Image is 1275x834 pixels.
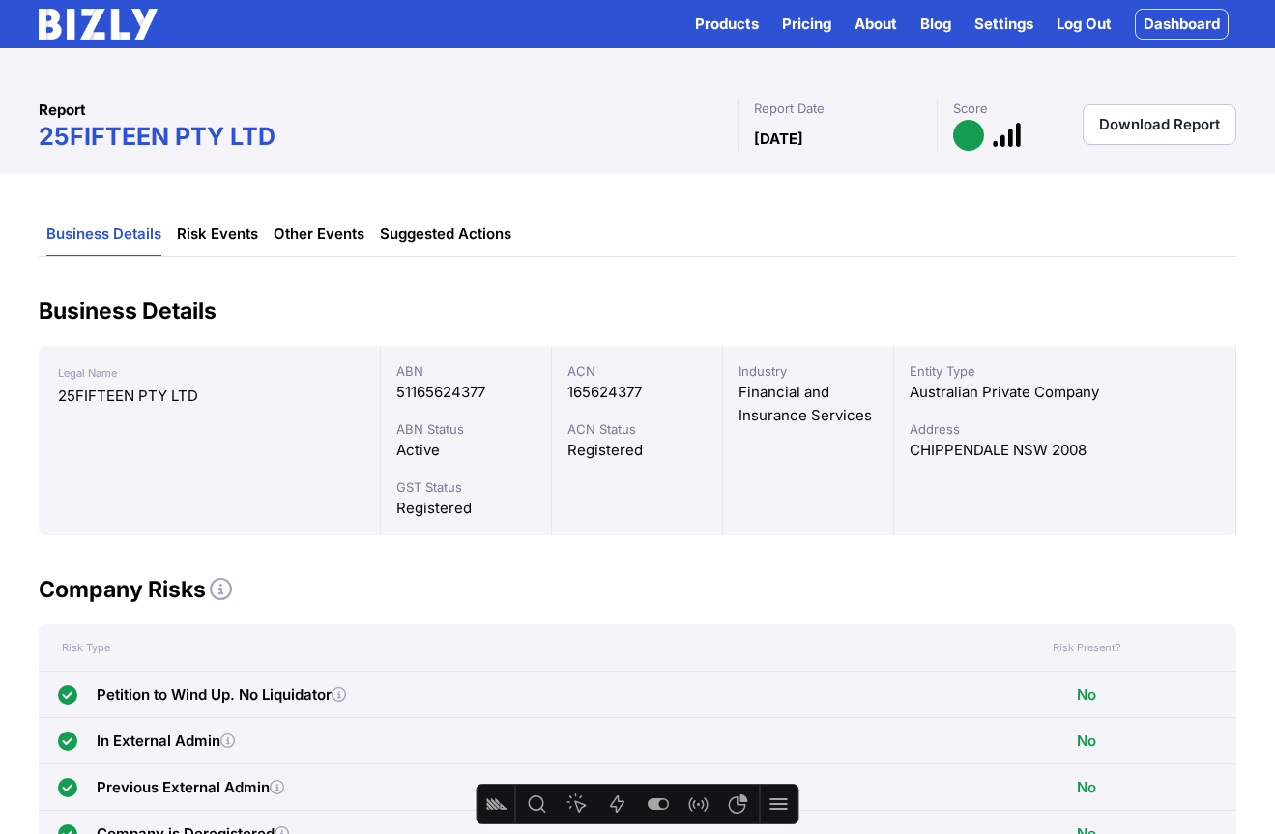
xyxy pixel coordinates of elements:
h2: Business Details [39,296,1236,327]
a: About [855,13,897,36]
h1: 25FIFTEEN PTY LTD [39,122,738,151]
div: ACN Status [567,419,707,439]
div: [DATE] [754,128,922,151]
div: Active [396,439,536,462]
button: Products [695,13,759,36]
div: Petition to Wind Up. No Liquidator [97,683,346,706]
div: 25FIFTEEN PTY LTD [58,385,361,408]
div: Legal Name [58,361,361,385]
span: No [1077,776,1096,799]
a: Download Report [1083,104,1236,145]
span: No [1077,683,1096,706]
a: Business Details [46,213,161,256]
h2: Company Risks [39,574,1236,605]
div: 165624377 [567,381,707,404]
a: Risk Events [177,213,258,256]
div: Australian Private Company [910,381,1220,404]
a: Settings [974,13,1033,36]
a: Blog [920,13,951,36]
a: Dashboard [1135,9,1229,40]
div: Address [910,419,1220,439]
div: Entity Type [910,361,1220,381]
div: Report [39,99,738,122]
a: Log Out [1057,13,1112,36]
div: ABN [396,361,536,381]
div: Industry [739,361,878,381]
div: ABN Status [396,419,536,439]
div: Report Date [754,99,922,118]
a: Other Events [274,213,364,256]
div: Previous External Admin [97,776,284,799]
div: Financial and Insurance Services [739,381,878,427]
div: Risk Type [39,641,1037,654]
div: Risk Present? [1037,641,1137,654]
a: Pricing [782,13,831,36]
div: In External Admin [97,730,235,753]
span: No [1077,730,1096,753]
div: GST Status [396,477,536,497]
div: Registered [567,439,707,462]
div: CHIPPENDALE NSW 2008 [910,439,1220,462]
div: 51165624377 [396,381,536,404]
div: ACN [567,361,707,381]
div: Score [953,99,1022,118]
a: Suggested Actions [380,213,511,256]
div: Registered [396,497,536,520]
